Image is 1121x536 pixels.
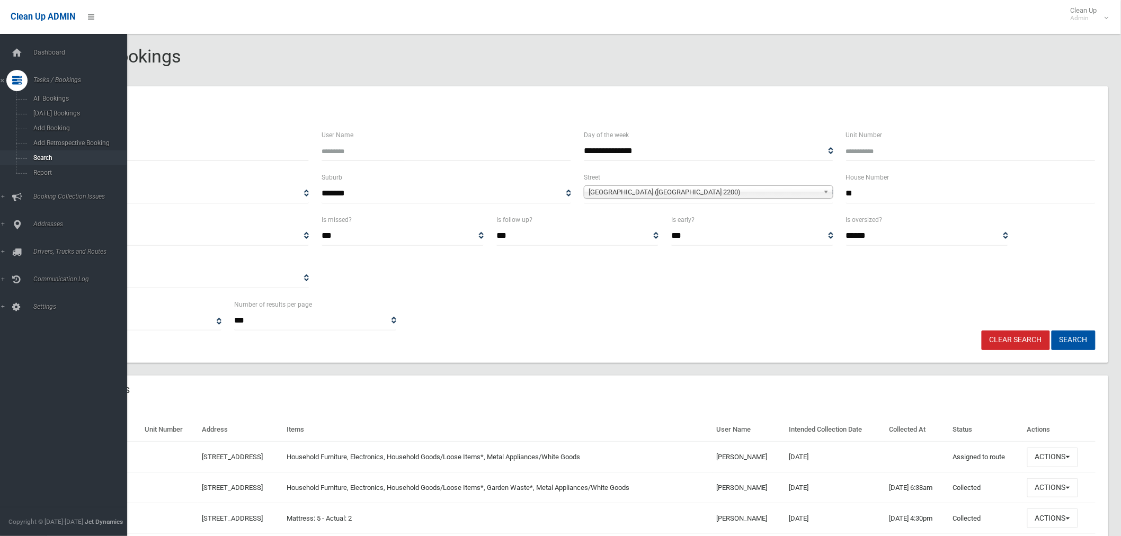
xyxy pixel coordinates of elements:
[30,275,136,283] span: Communication Log
[948,442,1023,472] td: Assigned to route
[30,95,127,102] span: All Bookings
[30,76,136,84] span: Tasks / Bookings
[785,503,885,534] td: [DATE]
[589,186,819,199] span: [GEOGRAPHIC_DATA] ([GEOGRAPHIC_DATA] 2200)
[948,472,1023,503] td: Collected
[846,214,883,226] label: Is oversized?
[30,248,136,255] span: Drivers, Trucks and Routes
[85,518,123,525] strong: Jet Dynamics
[885,418,948,442] th: Collected At
[496,214,532,226] label: Is follow up?
[846,129,883,141] label: Unit Number
[282,442,713,472] td: Household Furniture, Electronics, Household Goods/Loose Items*, Metal Appliances/White Goods
[30,124,127,132] span: Add Booking
[713,503,785,534] td: [PERSON_NAME]
[11,12,75,22] span: Clean Up ADMIN
[30,193,136,200] span: Booking Collection Issues
[713,442,785,472] td: [PERSON_NAME]
[234,299,312,310] label: Number of results per page
[8,518,83,525] span: Copyright © [DATE]-[DATE]
[982,330,1050,350] a: Clear Search
[282,418,713,442] th: Items
[1071,14,1097,22] small: Admin
[30,139,127,147] span: Add Retrospective Booking
[846,172,889,183] label: House Number
[30,49,136,56] span: Dashboard
[202,514,263,522] a: [STREET_ADDRESS]
[198,418,282,442] th: Address
[785,442,885,472] td: [DATE]
[30,220,136,228] span: Addresses
[322,129,353,141] label: User Name
[30,110,127,117] span: [DATE] Bookings
[30,169,127,176] span: Report
[713,472,785,503] td: [PERSON_NAME]
[202,484,263,492] a: [STREET_ADDRESS]
[322,214,352,226] label: Is missed?
[948,503,1023,534] td: Collected
[885,503,948,534] td: [DATE] 4:30pm
[785,472,885,503] td: [DATE]
[1052,330,1096,350] button: Search
[1027,448,1078,467] button: Actions
[140,418,198,442] th: Unit Number
[584,172,600,183] label: Street
[785,418,885,442] th: Intended Collection Date
[1023,418,1096,442] th: Actions
[282,472,713,503] td: Household Furniture, Electronics, Household Goods/Loose Items*, Garden Waste*, Metal Appliances/W...
[584,129,629,141] label: Day of the week
[713,418,785,442] th: User Name
[322,172,342,183] label: Suburb
[1065,6,1108,22] span: Clean Up
[671,214,695,226] label: Is early?
[30,303,136,310] span: Settings
[885,472,948,503] td: [DATE] 6:38am
[1027,478,1078,498] button: Actions
[1027,508,1078,528] button: Actions
[202,453,263,461] a: [STREET_ADDRESS]
[948,418,1023,442] th: Status
[30,154,127,162] span: Search
[282,503,713,534] td: Mattress: 5 - Actual: 2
